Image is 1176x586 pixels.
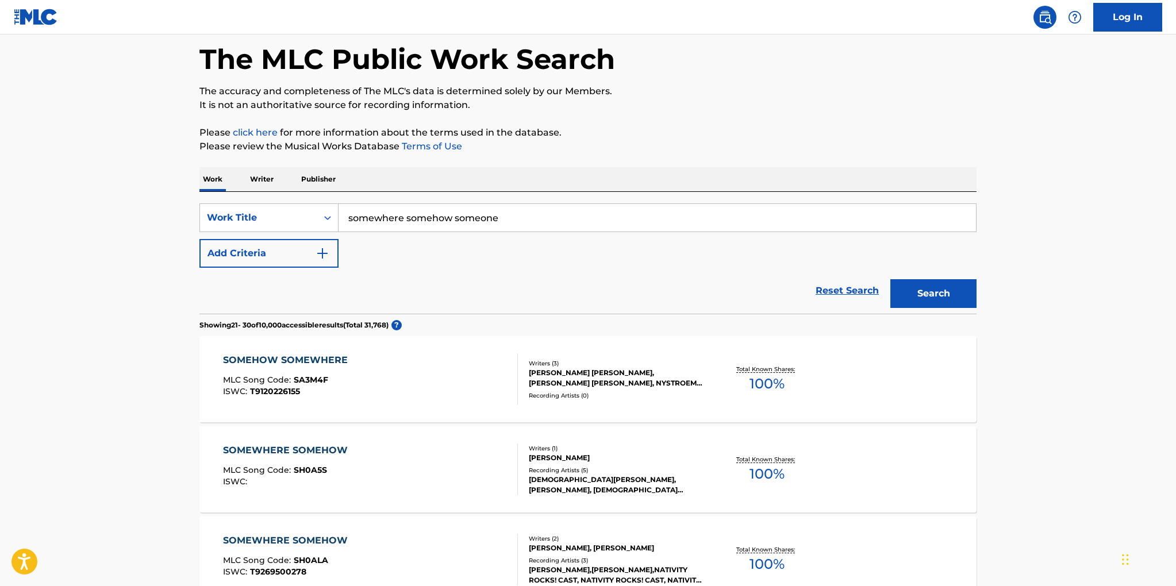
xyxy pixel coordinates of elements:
[294,555,328,565] span: SH0ALA
[810,278,885,303] a: Reset Search
[529,368,702,388] div: [PERSON_NAME] [PERSON_NAME], [PERSON_NAME] [PERSON_NAME], NYSTROEM [PERSON_NAME]
[250,386,300,396] span: T9120226155
[750,554,785,575] span: 100 %
[391,320,402,330] span: ?
[199,98,977,112] p: It is not an authoritative source for recording information.
[199,320,389,330] p: Showing 21 - 30 of 10,000 accessible results (Total 31,768 )
[207,211,310,225] div: Work Title
[223,476,250,487] span: ISWC :
[316,246,329,260] img: 9d2ae6d4665cec9f34b9.svg
[1038,10,1052,24] img: search
[1068,10,1082,24] img: help
[233,127,278,138] a: click here
[399,141,462,152] a: Terms of Use
[199,140,977,153] p: Please review the Musical Works Database
[223,444,353,457] div: SOMEWHERE SOMEHOW
[529,466,702,475] div: Recording Artists ( 5 )
[298,167,339,191] p: Publisher
[750,464,785,484] span: 100 %
[223,386,250,396] span: ISWC :
[199,336,977,422] a: SOMEHOW SOMEWHEREMLC Song Code:SA3M4FISWC:T9120226155Writers (3)[PERSON_NAME] [PERSON_NAME], [PER...
[14,9,58,25] img: MLC Logo
[1063,6,1086,29] div: Help
[223,566,250,577] span: ISWC :
[199,42,615,76] h1: The MLC Public Work Search
[223,555,294,565] span: MLC Song Code :
[529,543,702,553] div: [PERSON_NAME], [PERSON_NAME]
[199,167,226,191] p: Work
[294,465,327,475] span: SH0A5S
[529,475,702,495] div: [DEMOGRAPHIC_DATA][PERSON_NAME],[PERSON_NAME], [DEMOGRAPHIC_DATA][PERSON_NAME], [DEMOGRAPHIC_DATA...
[199,126,977,140] p: Please for more information about the terms used in the database.
[529,359,702,368] div: Writers ( 3 )
[1122,542,1129,577] div: Drag
[1033,6,1056,29] a: Public Search
[223,353,353,367] div: SOMEHOW SOMEWHERE
[199,239,339,268] button: Add Criteria
[529,565,702,585] div: [PERSON_NAME],[PERSON_NAME],NATIVITY ROCKS! CAST, NATIVITY ROCKS! CAST, NATIVITY ROCKS! CAST
[223,534,353,548] div: SOMEWHERE SOMEHOW
[1119,531,1176,586] iframe: Chat Widget
[250,566,306,577] span: T9269500278
[199,426,977,512] a: SOMEWHERE SOMEHOWMLC Song Code:SH0A5SISWC:Writers (1)[PERSON_NAME]Recording Artists (5)[DEMOGRAPH...
[294,375,328,385] span: SA3M4F
[736,455,798,464] p: Total Known Shares:
[736,545,798,554] p: Total Known Shares:
[890,279,977,308] button: Search
[1093,3,1162,32] a: Log In
[529,444,702,453] div: Writers ( 1 )
[223,375,294,385] span: MLC Song Code :
[529,534,702,543] div: Writers ( 2 )
[199,203,977,314] form: Search Form
[529,453,702,463] div: [PERSON_NAME]
[529,556,702,565] div: Recording Artists ( 3 )
[736,365,798,373] p: Total Known Shares:
[529,391,702,400] div: Recording Artists ( 0 )
[223,465,294,475] span: MLC Song Code :
[199,84,977,98] p: The accuracy and completeness of The MLC's data is determined solely by our Members.
[247,167,277,191] p: Writer
[750,373,785,394] span: 100 %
